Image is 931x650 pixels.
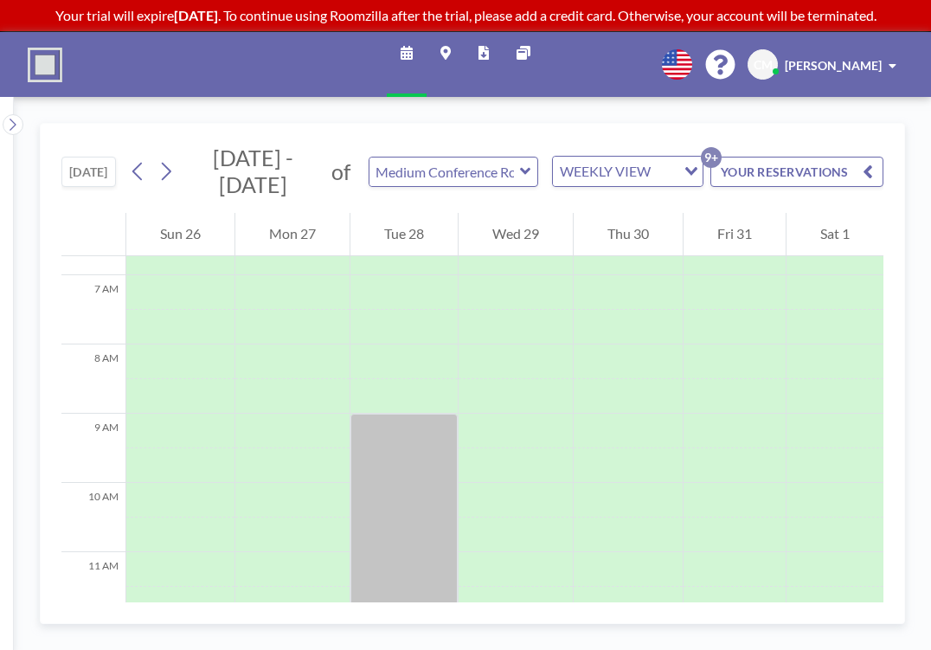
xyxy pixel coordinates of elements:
[553,157,703,186] div: Search for option
[350,213,458,256] div: Tue 28
[61,414,125,483] div: 9 AM
[61,552,125,621] div: 11 AM
[213,145,293,197] span: [DATE] - [DATE]
[61,157,116,187] button: [DATE]
[785,58,882,73] span: [PERSON_NAME]
[174,7,218,23] b: [DATE]
[28,48,62,82] img: organization-logo
[574,213,683,256] div: Thu 30
[61,483,125,552] div: 10 AM
[701,147,722,168] p: 9+
[459,213,573,256] div: Wed 29
[556,160,654,183] span: WEEKLY VIEW
[235,213,350,256] div: Mon 27
[61,275,125,344] div: 7 AM
[656,160,674,183] input: Search for option
[331,158,350,185] span: of
[754,57,773,73] span: CM
[710,157,883,187] button: YOUR RESERVATIONS9+
[369,158,519,186] input: Medium Conference Room
[684,213,786,256] div: Fri 31
[126,213,234,256] div: Sun 26
[787,213,883,256] div: Sat 1
[61,344,125,414] div: 8 AM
